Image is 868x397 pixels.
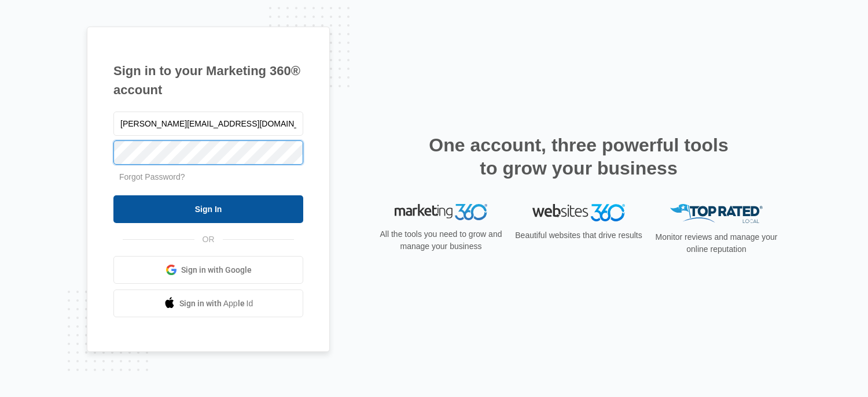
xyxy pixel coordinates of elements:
p: All the tools you need to grow and manage your business [376,228,506,253]
a: Forgot Password? [119,172,185,181]
input: Email [113,112,303,136]
span: OR [194,233,223,246]
a: Sign in with Apple Id [113,290,303,317]
img: Websites 360 [532,204,625,221]
span: Sign in with Apple Id [179,298,253,310]
input: Sign In [113,195,303,223]
span: Sign in with Google [181,264,252,276]
p: Monitor reviews and manage your online reputation [652,231,781,255]
img: Top Rated Local [670,204,763,223]
h1: Sign in to your Marketing 360® account [113,61,303,99]
a: Sign in with Google [113,256,303,284]
h2: One account, three powerful tools to grow your business [425,133,732,180]
img: Marketing 360 [395,204,487,220]
p: Beautiful websites that drive results [514,229,643,242]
